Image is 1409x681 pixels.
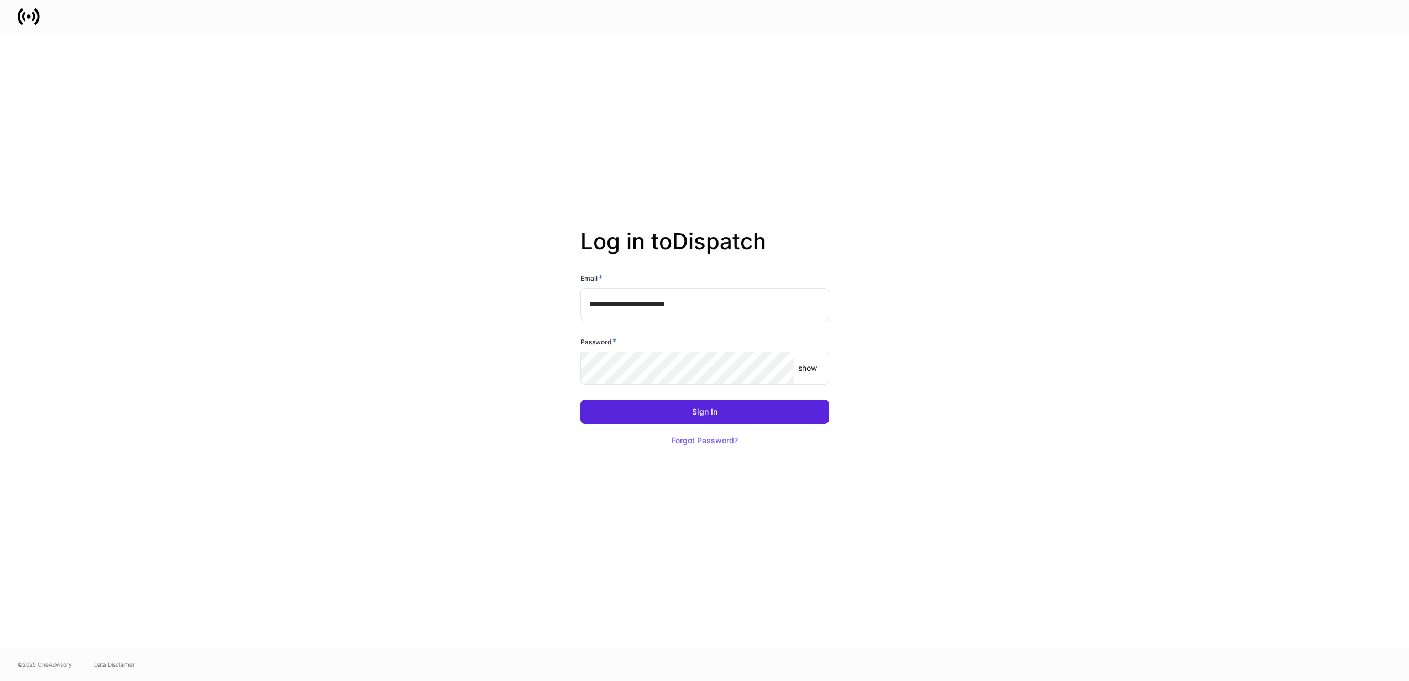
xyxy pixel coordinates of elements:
[94,660,135,669] a: Data Disclaimer
[18,660,72,669] span: © 2025 OneAdvisory
[580,228,829,273] h2: Log in to Dispatch
[580,336,616,347] h6: Password
[658,428,752,453] button: Forgot Password?
[798,363,817,374] p: show
[672,437,738,444] div: Forgot Password?
[692,408,717,416] div: Sign In
[580,273,603,284] h6: Email
[580,400,829,424] button: Sign In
